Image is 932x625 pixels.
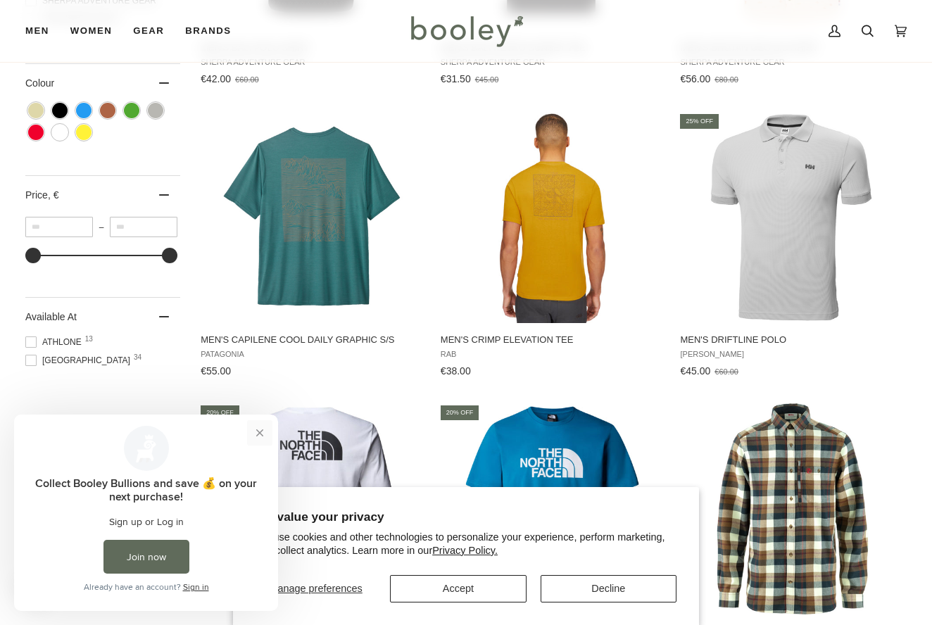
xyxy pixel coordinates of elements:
[680,114,719,129] div: 25% off
[475,75,499,84] span: €45.00
[441,405,479,420] div: 20% off
[28,103,44,118] span: Colour: Beige
[52,125,68,140] span: Colour: White
[206,403,417,614] img: The North Face Men's Easy L/S Tee TNF White - Booley Galway
[201,334,422,346] span: Men's Capilene Cool Daily Graphic S/S
[185,24,231,38] span: Brands
[76,103,92,118] span: Colour: Blue
[680,350,901,359] span: [PERSON_NAME]
[678,112,903,382] a: Men's Driftline Polo
[25,217,93,237] input: Minimum value
[680,334,901,346] span: Men's Driftline Polo
[256,510,676,524] h2: We value your privacy
[25,336,86,348] span: Athlone
[441,350,662,359] span: Rab
[201,365,231,377] span: €55.00
[52,103,68,118] span: Colour: Black
[25,311,77,322] span: Available At
[100,103,115,118] span: Colour: Brown
[206,112,417,323] img: Patagonia Men's Capilene Cool Daily Graphic S/S Strataspire / Wetland Blue X-Dye - Booley Galway
[199,112,424,382] a: Men's Capilene Cool Daily Graphic S/S
[441,73,471,84] span: €31.50
[134,354,141,361] span: 34
[680,365,710,377] span: €45.00
[446,112,657,323] img: Rab Men's Crimp Elevation Tee Sahara - Booley Galway
[432,545,498,556] a: Privacy Policy.
[256,531,676,557] p: We use cookies and other technologies to personalize your experience, perform marketing, and coll...
[201,73,231,84] span: €42.00
[25,189,58,201] span: Price
[235,75,259,84] span: €60.00
[14,415,278,611] iframe: Loyalty program pop-up with offers and actions
[201,350,422,359] span: Patagonia
[680,73,710,84] span: €56.00
[25,77,65,89] span: Colour
[714,367,738,376] span: €60.00
[76,125,92,140] span: Colour: Yellow
[269,583,362,594] span: Manage preferences
[441,334,662,346] span: Men's Crimp Elevation Tee
[124,103,139,118] span: Colour: Green
[28,125,44,140] span: Colour: Red
[405,11,528,51] img: Booley
[85,336,93,343] span: 13
[93,222,110,232] span: –
[48,189,59,201] span: , €
[714,75,738,84] span: €80.00
[70,24,112,38] span: Women
[110,217,177,237] input: Maximum value
[390,575,526,602] button: Accept
[25,24,49,38] span: Men
[256,575,376,602] button: Manage preferences
[686,403,897,614] img: Fjallraven Men's Fjallglim Shirt Wood Brown / Chalk White - Booley Galway
[148,103,163,118] span: Colour: Grey
[439,112,664,382] a: Men's Crimp Elevation Tee
[441,365,471,377] span: €38.00
[25,354,134,367] span: [GEOGRAPHIC_DATA]
[686,112,897,323] img: Helly Hansen Men's Driftline Polo Grey Fog - Booley Galway
[201,405,239,420] div: 20% off
[133,24,164,38] span: Gear
[541,575,676,602] button: Decline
